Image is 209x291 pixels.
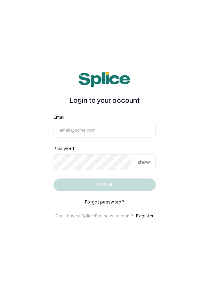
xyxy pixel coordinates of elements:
button: Forgot password? [85,199,124,205]
p: Don't have a Splice Business account? [55,213,133,219]
button: Log in [54,178,156,191]
input: email@acme.com [54,123,156,138]
label: Password [54,146,74,151]
label: Email [54,115,64,120]
p: show [138,159,150,166]
h1: Login to your account [54,95,156,106]
button: Register [136,213,153,219]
